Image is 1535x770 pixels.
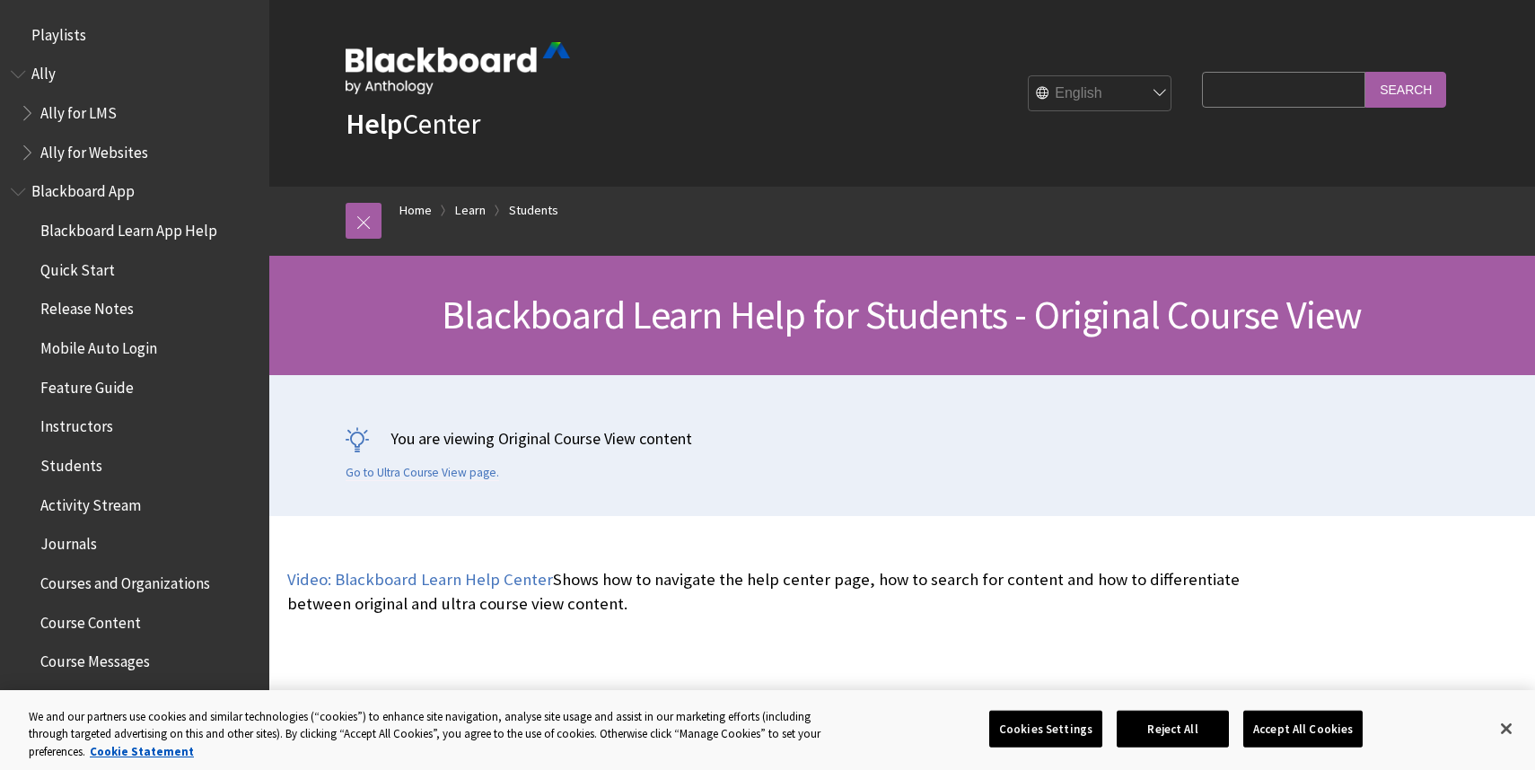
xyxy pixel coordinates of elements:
div: We and our partners use cookies and similar technologies (“cookies”) to enhance site navigation, ... [29,708,845,761]
button: Reject All [1117,710,1229,748]
span: Ally for LMS [40,98,117,122]
span: Journals [40,529,97,554]
span: Course Content [40,608,141,632]
select: Site Language Selector [1029,76,1172,112]
a: Learn [455,199,486,222]
span: Feature Guide [40,372,134,397]
a: Go to Ultra Course View page. [346,465,499,481]
button: Close [1487,709,1526,748]
nav: Book outline for Anthology Ally Help [11,59,259,168]
a: HelpCenter [346,106,480,142]
nav: Book outline for Playlists [11,20,259,50]
p: You are viewing Original Course View content [346,427,1459,450]
span: Ally [31,59,56,83]
span: Blackboard Learn App Help [40,215,217,240]
span: Course Messages [40,647,150,671]
button: Cookies Settings [989,710,1102,748]
span: Quick Start [40,255,115,279]
span: Students [40,451,102,475]
img: Blackboard by Anthology [346,42,570,94]
span: Ally for Websites [40,137,148,162]
a: Students [509,199,558,222]
span: Instructors [40,412,113,436]
a: Home [399,199,432,222]
a: More information about your privacy, opens in a new tab [90,744,194,759]
span: Mobile Auto Login [40,333,157,357]
input: Search [1365,72,1446,107]
span: Courses and Organizations [40,568,210,592]
span: Blackboard App [31,177,135,201]
a: Video: Blackboard Learn Help Center [287,569,553,591]
span: Blackboard Learn Help for Students - Original Course View [442,290,1362,339]
span: Offline Content [40,686,139,710]
span: Activity Stream [40,490,141,514]
span: Release Notes [40,294,134,319]
strong: Help [346,106,402,142]
button: Accept All Cookies [1243,710,1363,748]
p: Shows how to navigate the help center page, how to search for content and how to differentiate be... [287,568,1251,615]
span: Playlists [31,20,86,44]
